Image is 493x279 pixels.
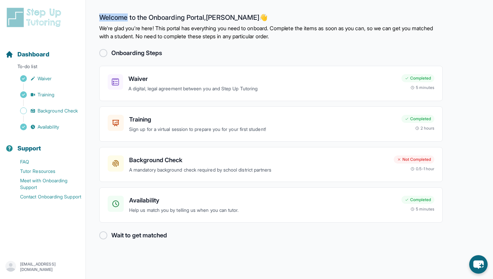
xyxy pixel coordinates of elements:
p: Help us match you by telling us when you can tutor. [129,206,396,214]
span: Dashboard [17,50,49,59]
span: Availability [38,124,59,130]
a: Availability [5,122,86,132]
a: Contact Onboarding Support [5,192,86,201]
p: A mandatory background check required by school district partners [129,166,388,174]
span: Support [17,144,41,153]
h3: Training [129,115,396,124]
div: Completed [401,196,434,204]
button: chat-button [469,255,488,274]
h3: Waiver [128,74,396,84]
img: logo [5,7,65,28]
p: To-do list [3,63,83,73]
a: Waiver [5,74,86,83]
p: A digital, legal agreement between you and Step Up Tutoring [128,85,396,93]
span: Background Check [38,107,78,114]
h2: Onboarding Steps [111,48,162,58]
a: FAQ [5,157,86,167]
p: We're glad you're here! This portal has everything you need to onboard. Complete the items as soo... [99,24,443,40]
div: Completed [401,74,434,82]
button: Support [3,133,83,156]
a: Training [5,90,86,99]
div: 5 minutes [410,85,434,90]
a: TrainingSign up for a virtual session to prepare you for your first student!Completed2 hours [99,106,443,142]
a: Background Check [5,106,86,115]
div: Completed [401,115,434,123]
a: AvailabilityHelp us match you by telling us when you can tutor.Completed5 minutes [99,187,443,223]
a: Dashboard [5,50,49,59]
h2: Welcome to the Onboarding Portal, [PERSON_NAME] 👋 [99,13,443,24]
a: Meet with Onboarding Support [5,176,86,192]
h2: Wait to get matched [111,231,167,240]
h3: Background Check [129,155,388,165]
button: Dashboard [3,39,83,62]
h3: Availability [129,196,396,205]
a: WaiverA digital, legal agreement between you and Step Up TutoringCompleted5 minutes [99,66,443,101]
button: [EMAIL_ADDRESS][DOMAIN_NAME] [5,261,80,273]
p: Sign up for a virtual session to prepare you for your first student! [129,126,396,133]
a: Background CheckA mandatory background check required by school district partnersNot Completed0.5... [99,147,443,182]
div: 2 hours [415,126,435,131]
a: Tutor Resources [5,167,86,176]
p: [EMAIL_ADDRESS][DOMAIN_NAME] [20,262,80,272]
div: Not Completed [394,155,434,164]
span: Training [38,91,55,98]
div: 5 minutes [410,206,434,212]
div: 0.5-1 hour [410,166,434,172]
span: Waiver [38,75,52,82]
